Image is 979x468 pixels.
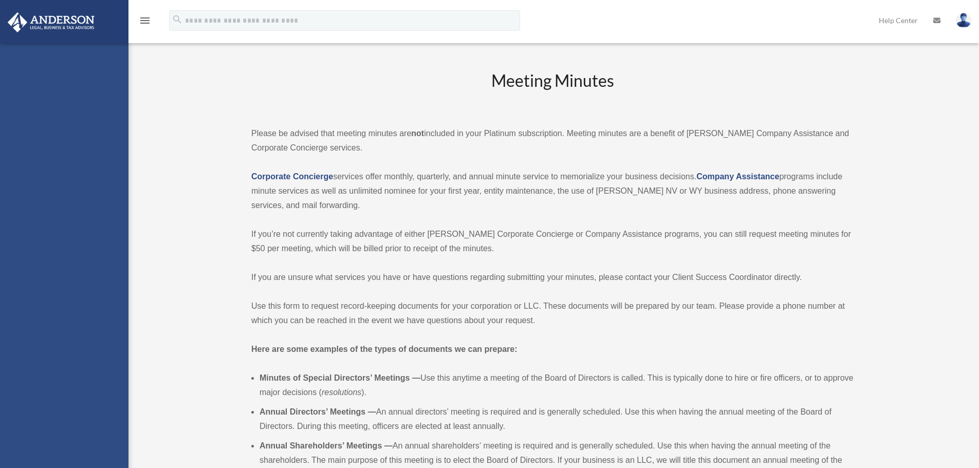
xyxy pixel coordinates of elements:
[260,405,854,434] li: An annual directors’ meeting is required and is generally scheduled. Use this when having the ann...
[251,270,854,285] p: If you are unsure what services you have or have questions regarding submitting your minutes, ple...
[260,371,854,400] li: Use this anytime a meeting of the Board of Directors is called. This is typically done to hire or...
[956,13,971,28] img: User Pic
[251,299,854,328] p: Use this form to request record-keeping documents for your corporation or LLC. These documents wi...
[251,172,333,181] a: Corporate Concierge
[260,407,376,416] b: Annual Directors’ Meetings —
[251,69,854,112] h2: Meeting Minutes
[251,170,854,213] p: services offer monthly, quarterly, and annual minute service to memorialize your business decisio...
[251,345,518,353] strong: Here are some examples of the types of documents we can prepare:
[251,227,854,256] p: If you’re not currently taking advantage of either [PERSON_NAME] Corporate Concierge or Company A...
[260,441,393,450] b: Annual Shareholders’ Meetings —
[322,388,361,397] em: resolutions
[5,12,98,32] img: Anderson Advisors Platinum Portal
[172,14,183,25] i: search
[139,14,151,27] i: menu
[260,373,420,382] b: Minutes of Special Directors’ Meetings —
[411,129,424,138] strong: not
[251,126,854,155] p: Please be advised that meeting minutes are included in your Platinum subscription. Meeting minute...
[139,18,151,27] a: menu
[696,172,779,181] a: Company Assistance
